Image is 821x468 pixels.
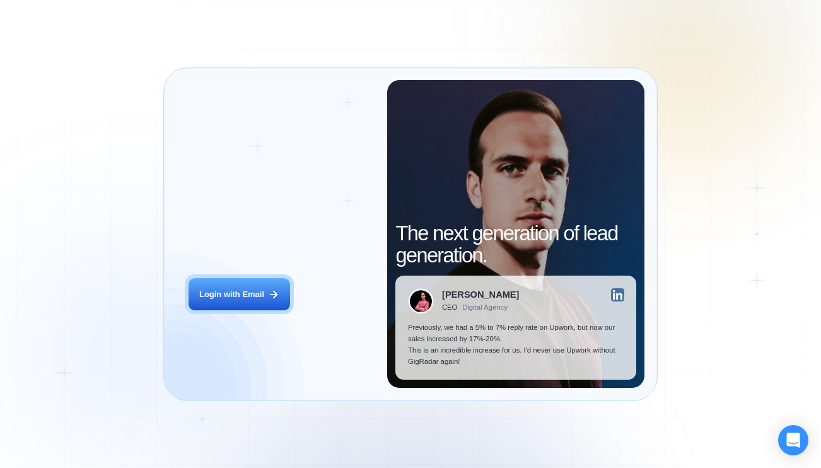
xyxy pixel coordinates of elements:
div: Digital Agency [462,303,508,312]
div: Login with Email [199,289,264,300]
h2: The next generation of lead generation. [395,223,636,268]
div: [PERSON_NAME] [442,290,519,300]
div: Open Intercom Messenger [778,425,808,455]
div: CEO [442,303,457,312]
p: Previously, we had a 5% to 7% reply rate on Upwork, but now our sales increased by 17%-20%. This ... [408,322,624,368]
button: Login with Email [189,278,290,310]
